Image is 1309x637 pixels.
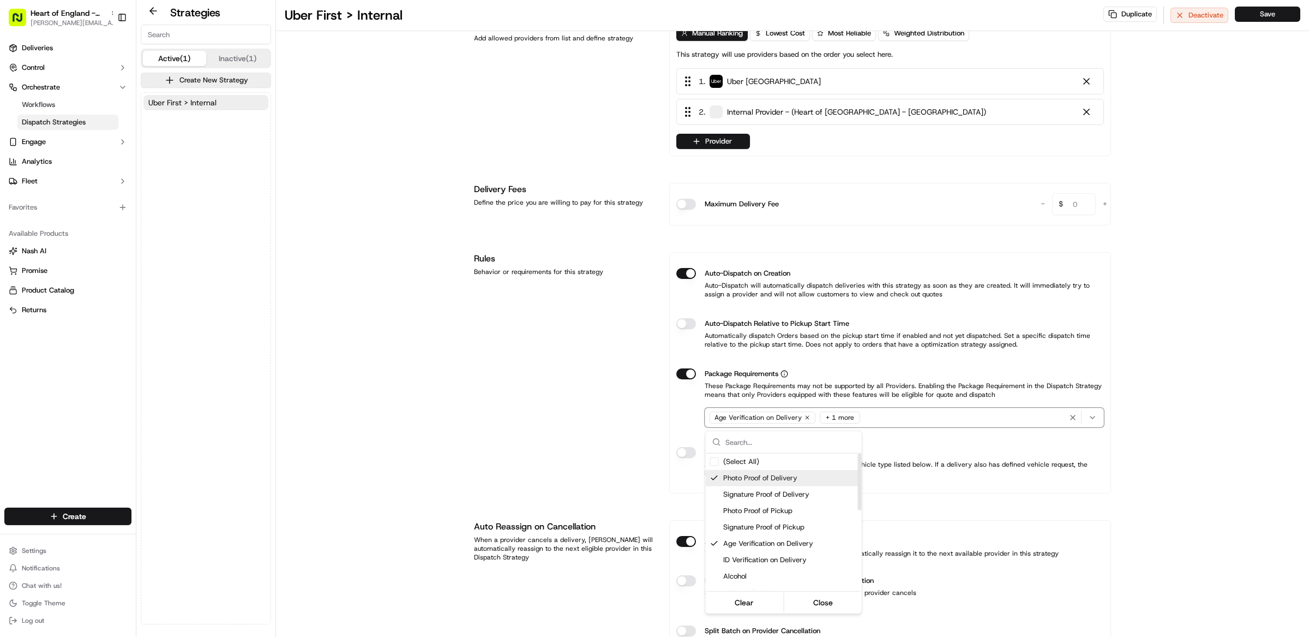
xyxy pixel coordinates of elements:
[723,457,759,467] span: (Select All)
[707,595,782,610] button: Clear
[723,473,857,483] span: Photo Proof of Delivery
[723,506,857,516] span: Photo Proof of Pickup
[723,571,857,581] span: Alcohol
[723,539,857,549] span: Age Verification on Delivery
[22,158,83,169] span: Knowledge Base
[103,158,175,169] span: API Documentation
[7,154,88,174] a: 📗Knowledge Base
[706,454,862,614] div: Suggestions
[723,490,857,499] span: Signature Proof of Delivery
[723,588,857,598] span: Parking Check-In
[725,431,855,453] input: Search...
[185,108,199,121] button: Start new chat
[11,104,31,124] img: 1736555255976-a54dd68f-1ca7-489b-9aae-adbdc363a1c4
[88,154,179,174] a: 💻API Documentation
[723,522,857,532] span: Signature Proof of Pickup
[109,185,132,193] span: Pylon
[28,70,196,82] input: Got a question? Start typing here...
[786,595,861,610] button: Close
[92,159,101,168] div: 💻
[37,104,179,115] div: Start new chat
[37,115,138,124] div: We're available if you need us!
[11,44,199,61] p: Welcome 👋
[723,555,857,565] span: ID Verification on Delivery
[11,159,20,168] div: 📗
[11,11,33,33] img: Nash
[77,184,132,193] a: Powered byPylon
